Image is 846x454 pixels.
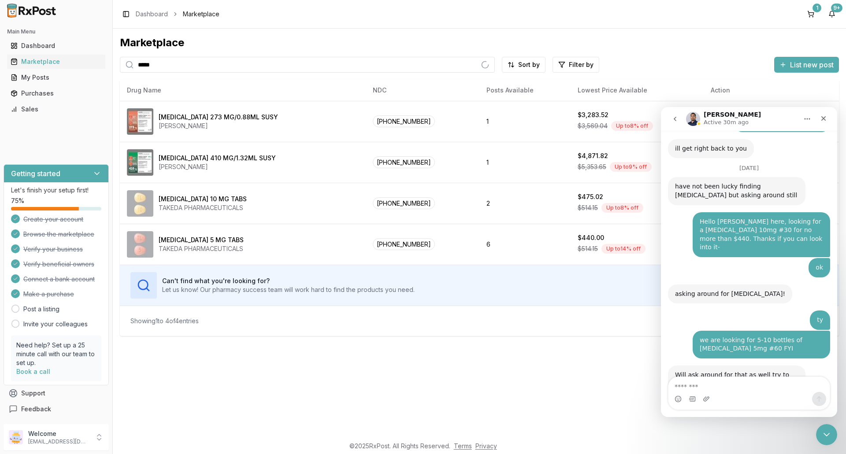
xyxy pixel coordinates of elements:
a: Dashboard [136,10,168,18]
td: 2 [479,183,571,224]
span: [PHONE_NUMBER] [373,238,435,250]
th: Action [704,80,839,101]
p: Need help? Set up a 25 minute call with our team to set up. [16,341,96,367]
div: [MEDICAL_DATA] 410 MG/1.32ML SUSY [159,154,276,162]
img: Trintellix 10 MG TABS [127,190,153,217]
div: $4,871.82 [578,151,608,160]
p: Let's finish your setup first! [11,186,101,195]
div: $475.02 [578,192,603,201]
div: Showing 1 to 4 of 4 entries [130,317,199,325]
a: Marketplace [7,54,105,70]
a: Invite your colleagues [23,320,88,329]
img: RxPost Logo [4,4,60,18]
th: Drug Name [120,80,366,101]
button: Support [4,385,109,401]
div: Dashboard [11,41,102,50]
img: User avatar [9,430,23,444]
p: Welcome [28,429,89,438]
span: [PHONE_NUMBER] [373,156,435,168]
div: 9+ [831,4,842,12]
a: List new post [774,61,839,70]
button: 9+ [825,7,839,21]
div: [PERSON_NAME] [159,162,276,171]
button: My Posts [4,70,109,85]
img: Trintellix 5 MG TABS [127,231,153,258]
button: Marketplace [4,55,109,69]
div: Marketplace [11,57,102,66]
a: Book a call [16,368,50,375]
button: Feedback [4,401,109,417]
nav: breadcrumb [136,10,219,18]
span: [PHONE_NUMBER] [373,197,435,209]
span: Create your account [23,215,83,224]
span: Verify your business [23,245,83,254]
span: Feedback [21,405,51,413]
button: List new post [774,57,839,73]
div: Up to 8 % off [601,203,643,213]
div: Marketplace [120,36,839,50]
div: $3,283.52 [578,111,609,119]
div: Up to 14 % off [601,244,646,254]
button: Purchases [4,86,109,100]
td: 1 [479,101,571,142]
span: Make a purchase [23,290,74,299]
h2: Main Menu [7,28,105,35]
th: Posts Available [479,80,571,101]
span: List new post [790,59,834,70]
div: TAKEDA PHARMACEUTICALS [159,203,247,212]
a: My Posts [7,70,105,85]
img: Invega Trinza 410 MG/1.32ML SUSY [127,149,153,176]
div: [PERSON_NAME] [159,122,278,130]
span: Filter by [569,60,594,69]
button: Sales [4,102,109,116]
a: Terms [454,442,472,450]
iframe: Intercom live chat [816,424,837,445]
button: 1 [804,7,818,21]
iframe: Intercom live chat [661,107,837,417]
button: Sort by [502,57,545,73]
span: Marketplace [183,10,219,18]
span: $514.15 [578,244,598,253]
h3: Getting started [11,168,60,179]
span: Connect a bank account [23,275,95,284]
div: $440.00 [578,233,604,242]
div: TAKEDA PHARMACEUTICALS [159,244,244,253]
div: Purchases [11,89,102,98]
div: My Posts [11,73,102,82]
div: [MEDICAL_DATA] 10 MG TABS [159,195,247,203]
div: Up to 9 % off [610,162,652,172]
a: Purchases [7,85,105,101]
span: 75 % [11,196,24,205]
p: [EMAIL_ADDRESS][DOMAIN_NAME] [28,438,89,445]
